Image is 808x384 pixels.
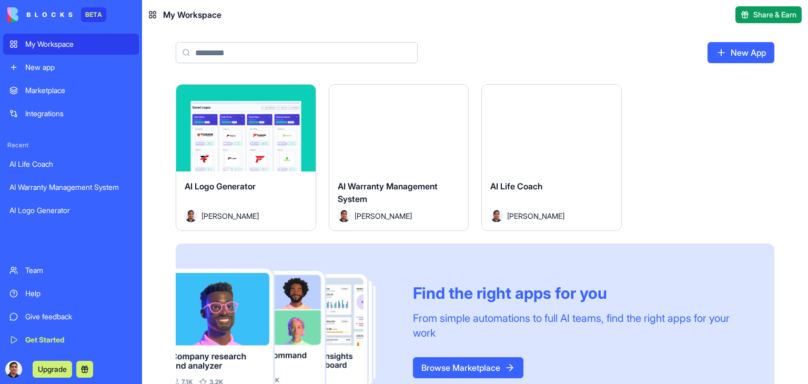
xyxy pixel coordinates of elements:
[176,84,316,231] a: AI Logo GeneratorAvatar[PERSON_NAME]
[490,209,503,222] img: Avatar
[413,357,523,378] a: Browse Marketplace
[3,34,139,55] a: My Workspace
[507,210,564,221] span: [PERSON_NAME]
[25,288,133,299] div: Help
[735,6,802,23] button: Share & Earn
[25,39,133,49] div: My Workspace
[3,306,139,327] a: Give feedback
[7,7,106,22] a: BETA
[708,42,774,63] a: New App
[9,159,133,169] div: AI Life Coach
[481,84,622,231] a: AI Life CoachAvatar[PERSON_NAME]
[490,181,542,191] span: AI Life Coach
[163,8,221,21] span: My Workspace
[185,209,197,222] img: Avatar
[413,284,749,302] div: Find the right apps for you
[81,7,106,22] div: BETA
[3,103,139,124] a: Integrations
[25,265,133,276] div: Team
[33,363,72,374] a: Upgrade
[3,57,139,78] a: New app
[201,210,259,221] span: [PERSON_NAME]
[7,7,73,22] img: logo
[3,177,139,198] a: AI Warranty Management System
[25,335,133,345] div: Get Started
[3,141,139,149] span: Recent
[25,85,133,96] div: Marketplace
[5,361,22,378] img: ACg8ocJkteLRu77GYGHQ_URDq7Yjr2K24YhktYo-bqfhJW1nilP-wD1F=s96-c
[753,9,796,20] span: Share & Earn
[25,311,133,322] div: Give feedback
[355,210,412,221] span: [PERSON_NAME]
[3,154,139,175] a: AI Life Coach
[185,181,256,191] span: AI Logo Generator
[3,200,139,221] a: AI Logo Generator
[33,361,72,378] button: Upgrade
[338,181,438,204] span: AI Warranty Management System
[329,84,469,231] a: AI Warranty Management SystemAvatar[PERSON_NAME]
[338,209,350,222] img: Avatar
[25,62,133,73] div: New app
[413,311,749,340] div: From simple automations to full AI teams, find the right apps for your work
[3,260,139,281] a: Team
[9,182,133,193] div: AI Warranty Management System
[3,80,139,101] a: Marketplace
[25,108,133,119] div: Integrations
[3,329,139,350] a: Get Started
[3,283,139,304] a: Help
[9,205,133,216] div: AI Logo Generator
